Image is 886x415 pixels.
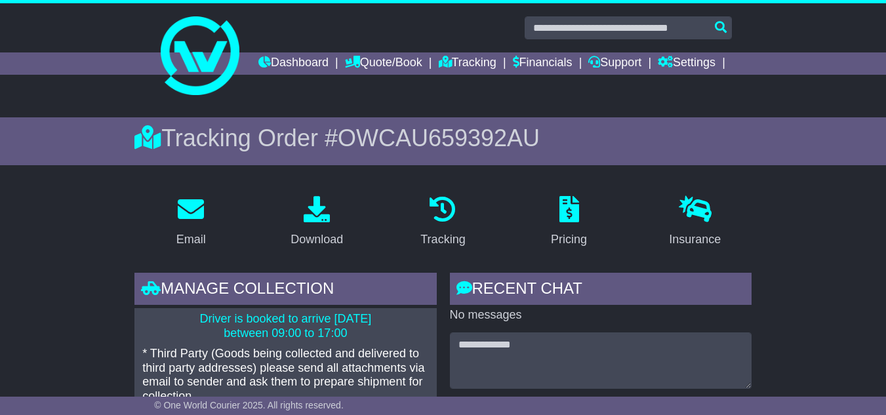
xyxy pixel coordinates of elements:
span: OWCAU659392AU [338,125,540,151]
div: Pricing [551,231,587,248]
a: Pricing [542,191,595,253]
a: Download [282,191,352,253]
a: Support [588,52,641,75]
a: Quote/Book [345,52,422,75]
a: Financials [513,52,573,75]
a: Tracking [412,191,473,253]
span: © One World Courier 2025. All rights reserved. [154,400,344,410]
a: Email [168,191,214,253]
div: Manage collection [134,273,436,308]
a: Tracking [439,52,496,75]
div: Tracking Order # [134,124,752,152]
a: Insurance [660,191,729,253]
div: Tracking [420,231,465,248]
div: Email [176,231,206,248]
div: Download [291,231,343,248]
p: Driver is booked to arrive [DATE] between 09:00 to 17:00 [142,312,428,340]
a: Settings [658,52,715,75]
p: * Third Party (Goods being collected and delivered to third party addresses) please send all atta... [142,347,428,403]
div: Insurance [669,231,721,248]
a: Dashboard [258,52,329,75]
div: RECENT CHAT [450,273,752,308]
p: No messages [450,308,752,323]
